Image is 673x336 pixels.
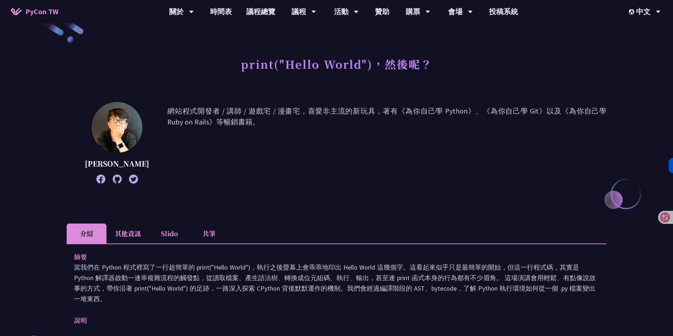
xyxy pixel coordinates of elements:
[106,224,149,243] li: 其他資訊
[67,224,106,243] li: 介紹
[149,224,189,243] li: Slido
[167,106,606,180] p: 網站程式開發者 / 講師 / 遊戲宅 / 漫畫宅，喜愛非主流的新玩具，著有《為你自己學 Python》、《為你自己學 Git》以及《為你自己學 Ruby on Rails》等暢銷書籍。
[189,224,229,243] li: 共筆
[74,315,585,325] p: 說明
[85,158,149,169] p: [PERSON_NAME]
[4,3,66,21] a: PyCon TW
[74,251,585,262] p: 摘要
[74,262,599,304] p: 當我們在 Python 程式裡寫了一行超簡單的 print("Hello World")，執行之後螢幕上會乖乖地印出 Hello World 這幾個字。這看起來似乎只是最簡單的開始，但這一行程式...
[241,53,432,75] h1: print("Hello World")，然後呢？
[25,6,58,17] span: PyCon TW
[92,102,142,153] img: 高見龍
[11,8,22,15] img: Home icon of PyCon TW 2025
[629,9,636,15] img: Locale Icon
